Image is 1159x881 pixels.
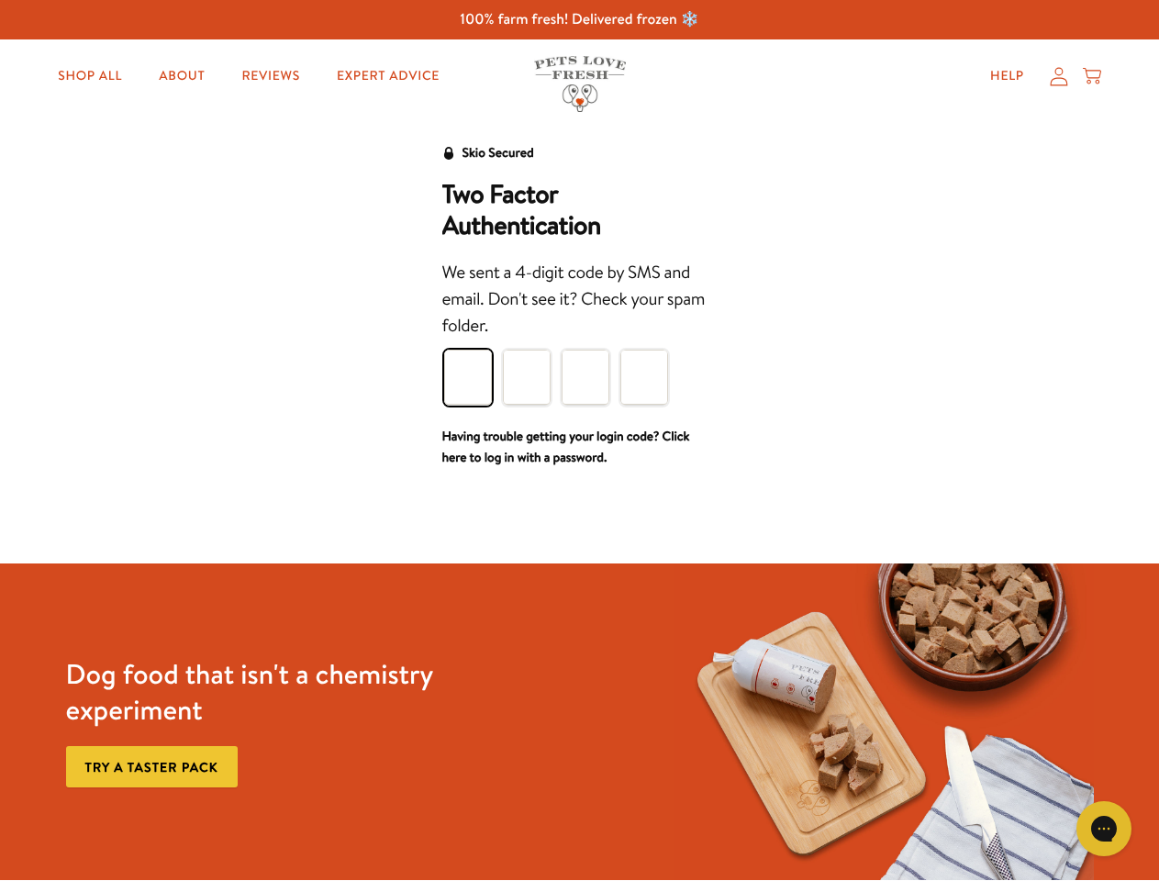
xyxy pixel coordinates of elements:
a: Skio Secured [442,142,534,179]
a: Expert Advice [322,58,454,95]
input: Please enter your pin code [503,350,551,405]
div: Skio Secured [462,142,534,164]
input: Please enter your pin code [444,350,492,405]
iframe: Gorgias live chat messenger [1067,795,1141,863]
input: Please enter your pin code [620,350,668,405]
input: Please enter your pin code [562,350,609,405]
a: About [144,58,219,95]
a: Shop All [43,58,137,95]
h3: Dog food that isn't a chemistry experiment [66,656,485,728]
span: We sent a 4-digit code by SMS and email. Don't see it? Check your spam folder. [442,261,705,338]
a: Reviews [227,58,314,95]
svg: Security [442,147,455,160]
a: Try a taster pack [66,746,238,787]
img: Pets Love Fresh [534,56,626,112]
a: Help [975,58,1039,95]
img: Fussy [674,563,1093,880]
h2: Two Factor Authentication [442,179,718,241]
a: Having trouble getting your login code? Click here to log in with a password. [442,427,690,467]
